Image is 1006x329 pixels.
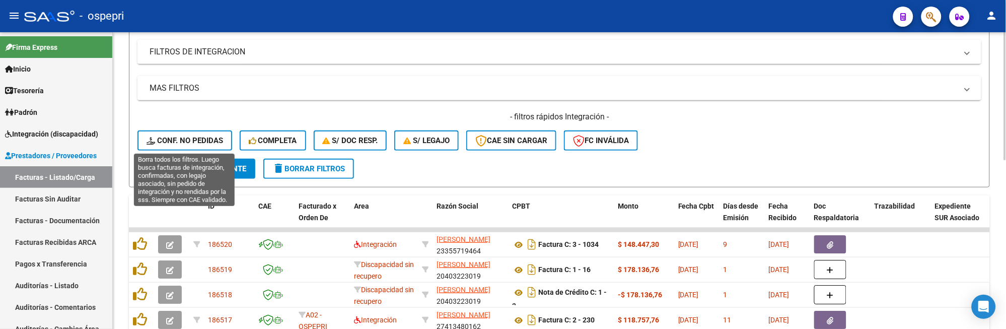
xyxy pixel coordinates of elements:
[403,136,450,145] span: S/ legajo
[724,266,728,274] span: 1
[437,260,490,269] span: [PERSON_NAME]
[525,284,538,300] i: Descargar documento
[931,195,986,240] datatable-header-cell: Expediente SUR Asociado
[475,136,547,145] span: CAE SIN CARGAR
[972,295,996,319] div: Open Intercom Messenger
[564,130,638,151] button: FC Inválida
[394,130,459,151] button: S/ legajo
[354,316,397,324] span: Integración
[508,195,614,240] datatable-header-cell: CPBT
[512,289,607,310] strong: Nota de Crédito C: 1 - 2
[5,42,57,53] span: Firma Express
[437,259,504,280] div: 20403223019
[724,316,732,324] span: 11
[525,236,538,252] i: Descargar documento
[437,234,504,255] div: 23355719464
[137,40,981,64] mat-expansion-panel-header: FILTROS DE INTEGRACION
[674,195,720,240] datatable-header-cell: Fecha Cpbt
[437,286,490,294] span: [PERSON_NAME]
[724,202,759,222] span: Días desde Emisión
[678,266,699,274] span: [DATE]
[986,10,998,22] mat-icon: person
[254,195,295,240] datatable-header-cell: CAE
[437,284,504,305] div: 20403223019
[208,202,214,210] span: ID
[769,266,789,274] span: [DATE]
[618,291,662,299] strong: -$ 178.136,76
[240,130,306,151] button: Completa
[137,76,981,100] mat-expansion-panel-header: MAS FILTROS
[720,195,765,240] datatable-header-cell: Días desde Emisión
[678,291,699,299] span: [DATE]
[263,159,354,179] button: Borrar Filtros
[323,136,378,145] span: S/ Doc Resp.
[258,202,271,210] span: CAE
[678,240,699,248] span: [DATE]
[354,286,414,305] span: Discapacidad sin recupero
[5,63,31,75] span: Inicio
[147,164,246,173] span: Buscar Comprobante
[208,240,232,248] span: 186520
[147,136,223,145] span: Conf. no pedidas
[272,164,345,173] span: Borrar Filtros
[5,85,44,96] span: Tesorería
[5,150,97,161] span: Prestadores / Proveedores
[147,162,159,174] mat-icon: search
[765,195,810,240] datatable-header-cell: Fecha Recibido
[875,202,915,210] span: Trazabilidad
[618,202,638,210] span: Monto
[538,241,599,249] strong: Factura C: 3 - 1034
[433,195,508,240] datatable-header-cell: Razón Social
[525,261,538,278] i: Descargar documento
[525,312,538,328] i: Descargar documento
[437,311,490,319] span: [PERSON_NAME]
[678,202,714,210] span: Fecha Cpbt
[80,5,124,27] span: - ospepri
[618,316,659,324] strong: $ 118.757,76
[5,128,98,140] span: Integración (discapacidad)
[724,291,728,299] span: 1
[769,240,789,248] span: [DATE]
[354,202,369,210] span: Area
[769,316,789,324] span: [DATE]
[272,162,284,174] mat-icon: delete
[204,195,254,240] datatable-header-cell: ID
[249,136,297,145] span: Completa
[208,291,232,299] span: 186518
[618,266,659,274] strong: $ 178.136,76
[769,291,789,299] span: [DATE]
[354,240,397,248] span: Integración
[614,195,674,240] datatable-header-cell: Monto
[354,260,414,280] span: Discapacidad sin recupero
[678,316,699,324] span: [DATE]
[724,240,728,248] span: 9
[5,107,37,118] span: Padrón
[295,195,350,240] datatable-header-cell: Facturado x Orden De
[8,10,20,22] mat-icon: menu
[137,111,981,122] h4: - filtros rápidos Integración -
[137,159,255,179] button: Buscar Comprobante
[466,130,556,151] button: CAE SIN CARGAR
[437,202,478,210] span: Razón Social
[350,195,418,240] datatable-header-cell: Area
[150,46,957,57] mat-panel-title: FILTROS DE INTEGRACION
[538,316,595,324] strong: Factura C: 2 - 230
[538,266,591,274] strong: Factura C: 1 - 16
[314,130,387,151] button: S/ Doc Resp.
[137,130,232,151] button: Conf. no pedidas
[769,202,797,222] span: Fecha Recibido
[150,83,957,94] mat-panel-title: MAS FILTROS
[208,316,232,324] span: 186517
[299,202,336,222] span: Facturado x Orden De
[810,195,871,240] datatable-header-cell: Doc Respaldatoria
[208,266,232,274] span: 186519
[935,202,980,222] span: Expediente SUR Asociado
[618,240,659,248] strong: $ 148.447,30
[814,202,859,222] span: Doc Respaldatoria
[512,202,530,210] span: CPBT
[871,195,931,240] datatable-header-cell: Trazabilidad
[573,136,629,145] span: FC Inválida
[437,235,490,243] span: [PERSON_NAME]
